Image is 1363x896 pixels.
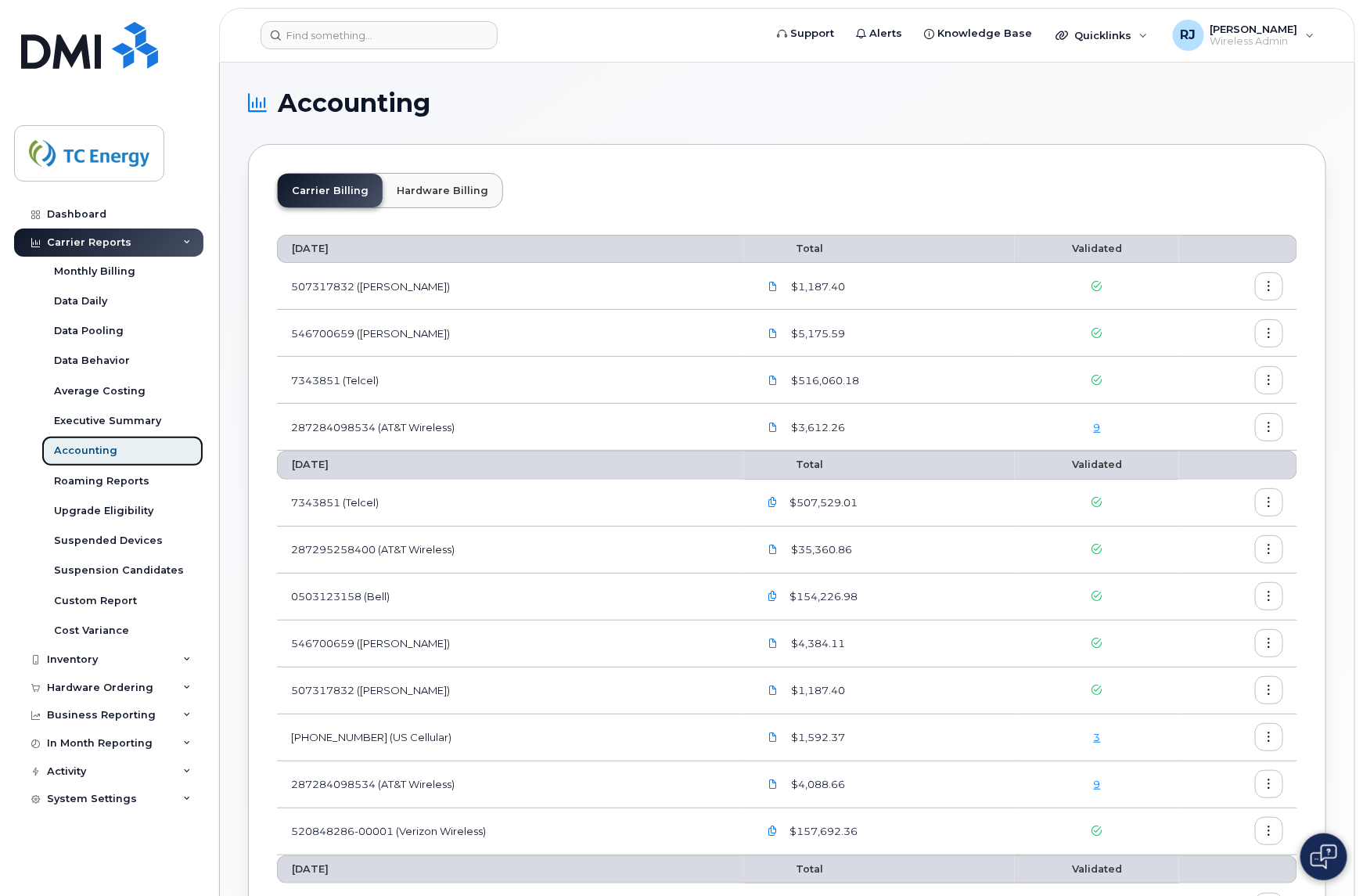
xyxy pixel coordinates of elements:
span: $507,529.01 [786,495,858,510]
td: 287284098534 (AT&T Wireless) [277,761,744,808]
td: 507317832 ([PERSON_NAME]) [277,668,744,714]
img: Open chat [1311,844,1337,869]
td: 520848286-00001 (Verizon Wireless) [277,808,744,855]
span: $5,175.59 [788,326,845,341]
a: 3 [1094,731,1101,743]
span: $3,612.26 [788,420,845,435]
span: $35,360.86 [788,542,852,557]
td: 546700659 ([PERSON_NAME]) [277,310,744,357]
a: TCEnergy.287284098534_20250801_F.pdf [758,413,788,441]
a: TCEnergy.Rogers-Aug08_2025-3033178534.pdf [758,319,788,347]
td: 287284098534 (AT&T Wireless) [277,404,744,451]
span: $1,187.40 [788,683,845,698]
td: [PHONE_NUMBER] (US Cellular) [277,714,744,761]
span: Total [758,243,823,254]
td: 546700659 ([PERSON_NAME]) [277,621,744,668]
a: 9 [1094,421,1101,434]
a: 9 [1094,778,1101,790]
span: $1,592.37 [788,730,845,745]
th: [DATE] [277,451,744,479]
a: TCEnergy.Rogers-Jul08_2025-3018918046.pdf [758,677,788,704]
a: Hardware Billing [383,174,502,207]
a: TCEnergy.Rogers-Jul08_2025-3018917546.pdf [758,630,788,657]
th: [DATE] [277,235,744,263]
th: Validated [1015,855,1179,883]
td: 7343851 (Telcel) [277,357,744,404]
td: 287295258400 (AT&T Wireless) [277,527,744,574]
span: Total [758,863,823,875]
span: $157,692.36 [786,824,858,839]
a: RReporteFyc_588239_588239.xlsx [758,366,788,394]
a: TCEnergy.287284098534_20250701_F.pdf [758,771,788,798]
span: $4,384.11 [788,636,845,651]
th: Validated [1015,451,1179,479]
td: 0503123158 (Bell) [277,574,744,621]
a: TCEnergy.287295258400_20250711_F.pdf [758,536,788,563]
span: $154,226.98 [786,589,858,604]
span: $4,088.66 [788,777,845,792]
td: 507317832 ([PERSON_NAME]) [277,263,744,310]
span: Accounting [278,92,430,115]
a: US Cellular 920835974 07082025 Inv 0742455364.pdf [758,724,788,751]
span: $1,187.40 [788,279,845,294]
span: $516,060.18 [788,373,859,388]
span: Total [758,459,823,470]
td: 7343851 (Telcel) [277,480,744,527]
th: [DATE] [277,855,744,883]
th: Validated [1015,235,1179,263]
a: TCEnergy.Rogers-Aug08_2025-3033178787.pdf [758,272,788,300]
